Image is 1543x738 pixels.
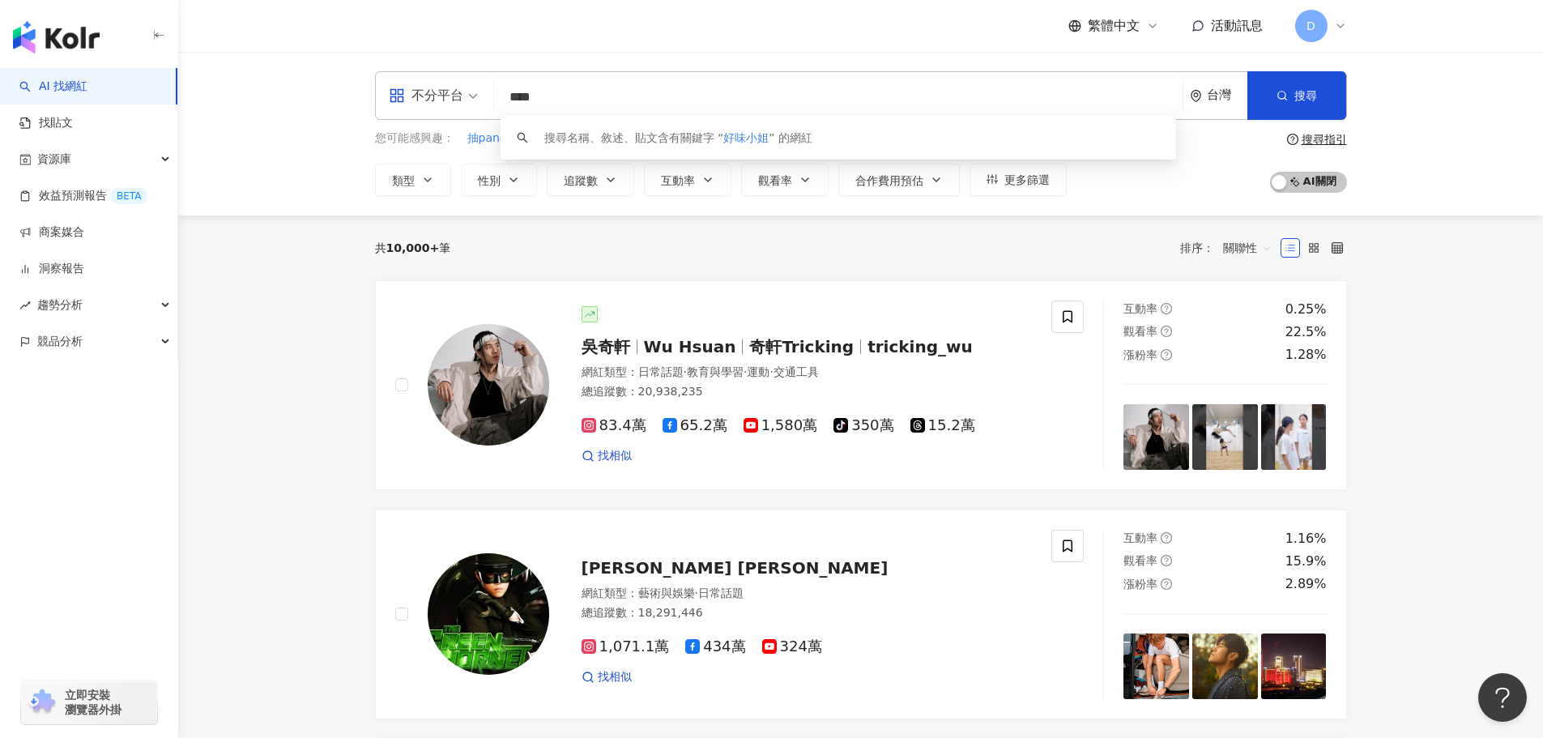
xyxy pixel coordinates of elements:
a: 洞察報告 [19,261,84,277]
img: post-image [1261,633,1327,699]
div: 1.16% [1285,530,1327,548]
img: post-image [1261,404,1327,470]
span: 1,071.1萬 [582,638,670,655]
div: 1.28% [1285,346,1327,364]
span: D [1306,17,1315,35]
div: 排序： [1180,235,1281,261]
span: 競品分析 [37,323,83,360]
img: post-image [1192,404,1258,470]
span: 更多篩選 [1004,173,1050,186]
span: 15.2萬 [910,417,975,434]
span: 資源庫 [37,141,71,177]
span: 觀看率 [758,174,792,187]
div: 22.5% [1285,323,1327,341]
span: 關聯性 [1223,235,1272,261]
span: 漲粉率 [1123,348,1157,361]
span: 合作費用預估 [855,174,923,187]
a: 找貼文 [19,115,73,131]
a: 找相似 [582,669,632,685]
a: 找相似 [582,448,632,464]
span: 好味小姐 [723,131,769,144]
span: 抽panasonic [467,130,536,147]
span: Wu Hsuan [644,337,736,356]
button: 追蹤數 [547,164,634,196]
div: 不分平台 [389,83,463,109]
span: · [744,365,747,378]
div: 網紅類型 ： [582,365,1033,381]
button: 搜尋 [1247,71,1346,120]
span: 搜尋 [1294,89,1317,102]
span: 立即安裝 瀏覽器外掛 [65,688,121,717]
img: chrome extension [26,689,58,715]
span: 觀看率 [1123,325,1157,338]
span: · [684,365,687,378]
span: 類型 [392,174,415,187]
span: 交通工具 [774,365,819,378]
div: 總追蹤數 ： 20,938,235 [582,384,1033,400]
span: 互動率 [1123,531,1157,544]
a: 商案媒合 [19,224,84,241]
div: 搜尋名稱、敘述、貼文含有關鍵字 “ ” 的網紅 [544,129,812,147]
a: searchAI 找網紅 [19,79,87,95]
span: 性別 [478,174,501,187]
button: 類型 [375,164,451,196]
a: 效益預測報告BETA [19,188,147,204]
div: 網紅類型 ： [582,586,1033,602]
span: 趨勢分析 [37,287,83,323]
span: question-circle [1161,349,1172,360]
span: question-circle [1161,555,1172,566]
div: 2.89% [1285,575,1327,593]
span: · [769,365,773,378]
span: 追蹤數 [564,174,598,187]
span: 找相似 [598,669,632,685]
button: 合作費用預估 [838,164,960,196]
span: 互動率 [1123,302,1157,315]
span: 藝術與娛樂 [638,587,695,599]
a: chrome extension立即安裝 瀏覽器外掛 [21,680,157,724]
a: KOL Avatar吳奇軒Wu Hsuan奇軒Trickingtricking_wu網紅類型：日常話題·教育與學習·運動·交通工具總追蹤數：20,938,23583.4萬65.2萬1,580萬3... [375,280,1347,490]
img: post-image [1123,633,1189,699]
span: question-circle [1161,532,1172,544]
button: 抽panasonic [467,130,537,147]
div: 總追蹤數 ： 18,291,446 [582,605,1033,621]
span: question-circle [1161,326,1172,337]
button: 觀看率 [741,164,829,196]
span: 活動訊息 [1211,18,1263,33]
span: 日常話題 [698,587,744,599]
img: post-image [1192,633,1258,699]
div: 共 筆 [375,241,451,254]
iframe: Help Scout Beacon - Open [1478,673,1527,722]
div: 15.9% [1285,552,1327,570]
img: logo [13,21,100,53]
button: 互動率 [644,164,731,196]
span: 324萬 [762,638,822,655]
span: question-circle [1287,134,1298,145]
span: [PERSON_NAME] [PERSON_NAME] [582,558,889,578]
span: search [517,132,528,143]
img: KOL Avatar [428,553,549,675]
span: appstore [389,87,405,104]
button: 性別 [461,164,537,196]
span: 10,000+ [386,241,440,254]
div: 0.25% [1285,301,1327,318]
div: 搜尋指引 [1302,133,1347,146]
span: 吳奇軒 [582,337,630,356]
span: 繁體中文 [1088,17,1140,35]
span: · [695,587,698,599]
span: environment [1190,90,1202,102]
span: 觀看率 [1123,554,1157,567]
span: 教育與學習 [687,365,744,378]
button: 更多篩選 [970,164,1067,196]
img: post-image [1123,404,1189,470]
img: KOL Avatar [428,324,549,446]
span: 互動率 [661,174,695,187]
span: 83.4萬 [582,417,646,434]
span: 1,580萬 [744,417,818,434]
span: question-circle [1161,578,1172,590]
a: KOL Avatar[PERSON_NAME] [PERSON_NAME]網紅類型：藝術與娛樂·日常話題總追蹤數：18,291,4461,071.1萬434萬324萬找相似互動率question... [375,510,1347,719]
span: 350萬 [833,417,893,434]
span: rise [19,300,31,311]
span: tricking_wu [867,337,973,356]
span: 日常話題 [638,365,684,378]
span: 434萬 [685,638,745,655]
